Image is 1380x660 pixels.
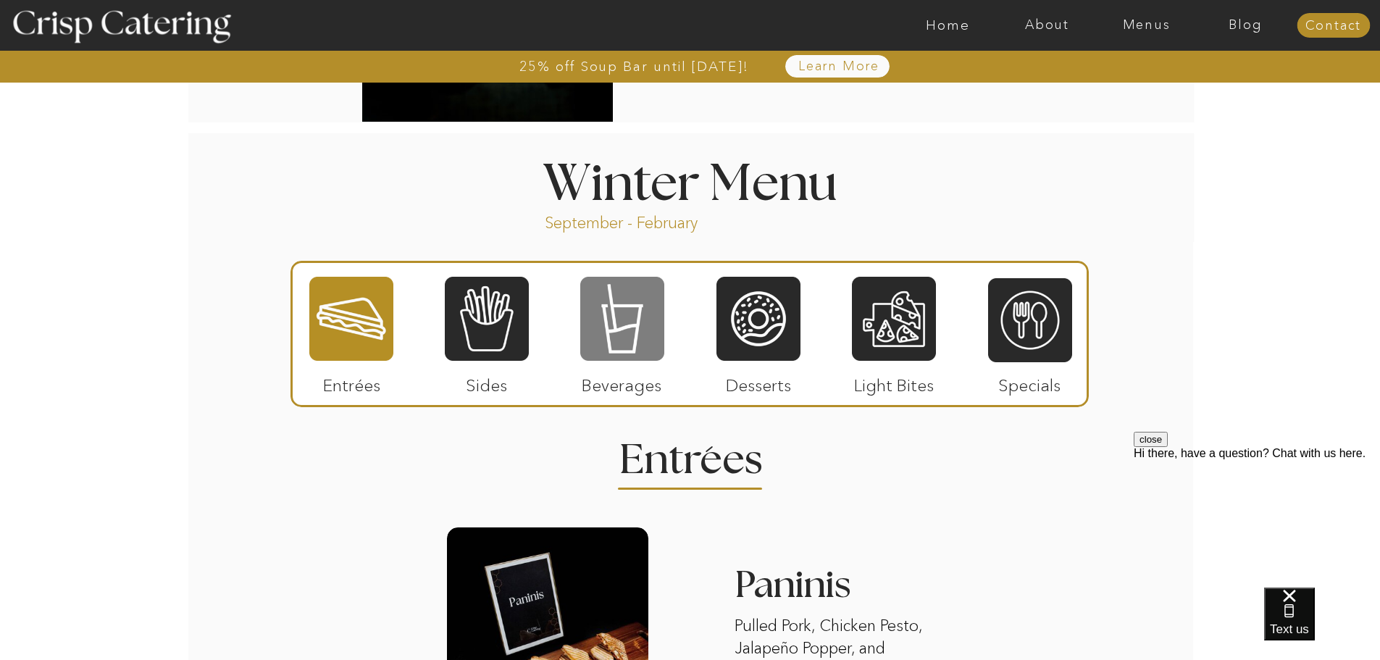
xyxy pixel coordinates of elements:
p: Specials [982,361,1078,403]
a: 25% off Soup Bar until [DATE]! [467,59,801,74]
p: Sides [438,361,535,403]
a: Home [898,18,998,33]
a: Blog [1196,18,1295,33]
p: Entrées [304,361,400,403]
h3: Paninis [735,567,936,613]
a: Learn More [765,59,913,74]
h2: Entrees [619,440,761,468]
h1: Winter Menu [489,159,892,202]
iframe: podium webchat widget bubble [1264,588,1380,660]
a: Contact [1297,19,1370,33]
iframe: podium webchat widget prompt [1134,432,1380,606]
a: Menus [1097,18,1196,33]
a: About [998,18,1097,33]
p: September - February [545,212,744,229]
p: Beverages [574,361,670,403]
p: Light Bites [846,361,942,403]
p: Desserts [711,361,807,403]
